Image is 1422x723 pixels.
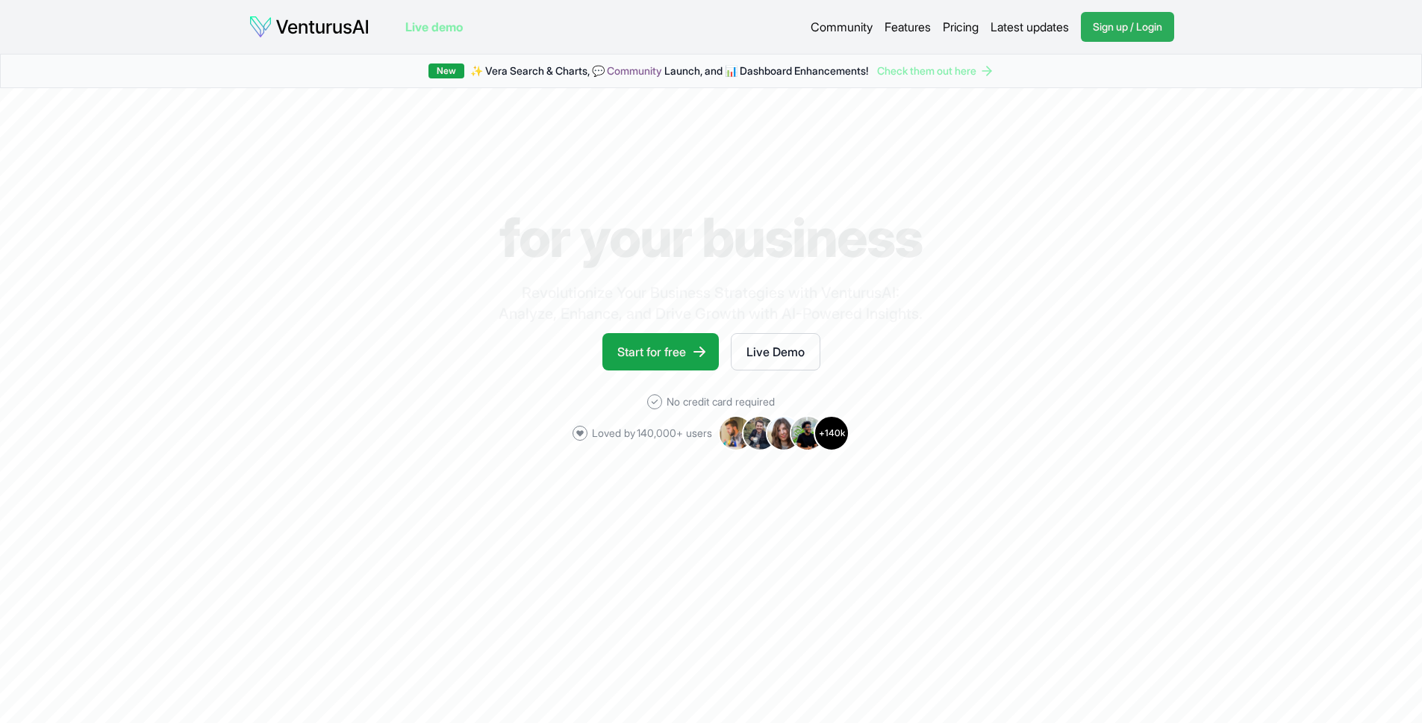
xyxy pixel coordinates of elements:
[731,333,820,370] a: Live Demo
[718,415,754,451] img: Avatar 1
[470,63,868,78] span: ✨ Vera Search & Charts, 💬 Launch, and 📊 Dashboard Enhancements!
[742,415,778,451] img: Avatar 2
[607,64,662,77] a: Community
[1081,12,1174,42] a: Sign up / Login
[811,18,873,36] a: Community
[249,15,369,39] img: logo
[790,415,826,451] img: Avatar 4
[428,63,464,78] div: New
[877,63,994,78] a: Check them out here
[991,18,1069,36] a: Latest updates
[885,18,931,36] a: Features
[943,18,979,36] a: Pricing
[1093,19,1162,34] span: Sign up / Login
[602,333,719,370] a: Start for free
[405,18,463,36] a: Live demo
[766,415,802,451] img: Avatar 3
